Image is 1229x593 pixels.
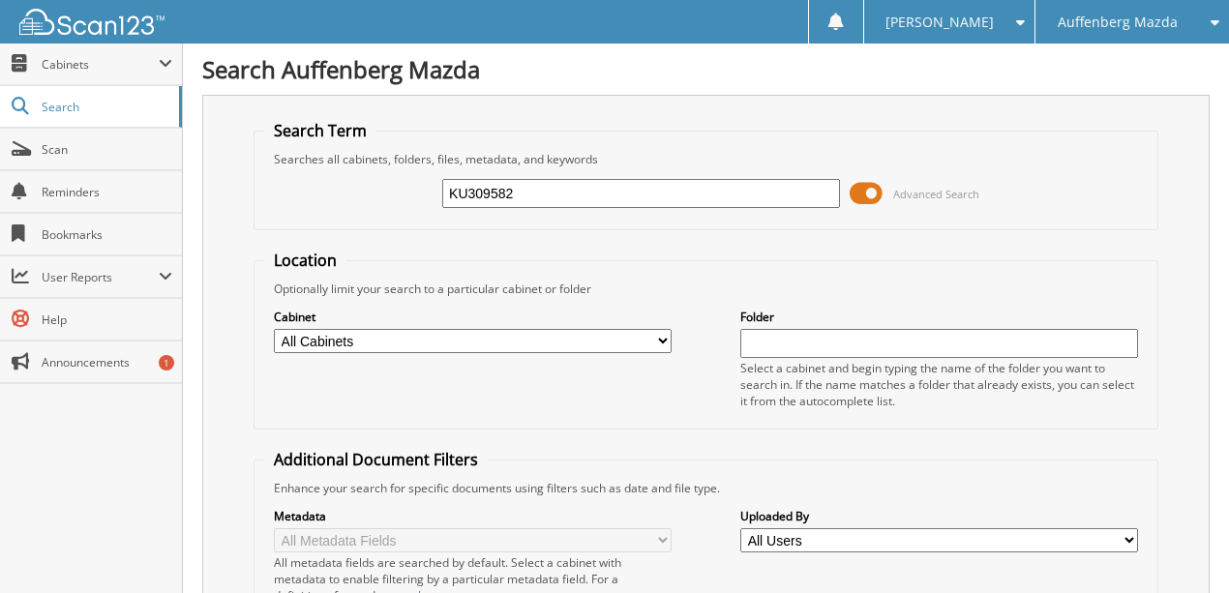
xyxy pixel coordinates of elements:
span: Advanced Search [893,187,979,201]
span: Announcements [42,354,172,371]
div: 1 [159,355,174,371]
span: Cabinets [42,56,159,73]
label: Folder [740,309,1138,325]
label: Uploaded By [740,508,1138,524]
legend: Location [264,250,346,271]
legend: Search Term [264,120,376,141]
div: Searches all cabinets, folders, files, metadata, and keywords [264,151,1148,167]
span: Search [42,99,169,115]
span: Bookmarks [42,226,172,243]
h1: Search Auffenberg Mazda [202,53,1210,85]
div: Optionally limit your search to a particular cabinet or folder [264,281,1148,297]
label: Metadata [274,508,672,524]
span: Auffenberg Mazda [1058,16,1178,28]
label: Cabinet [274,309,672,325]
span: Scan [42,141,172,158]
span: [PERSON_NAME] [885,16,994,28]
div: Select a cabinet and begin typing the name of the folder you want to search in. If the name match... [740,360,1138,409]
span: User Reports [42,269,159,285]
legend: Additional Document Filters [264,449,488,470]
span: Reminders [42,184,172,200]
img: scan123-logo-white.svg [19,9,165,35]
div: Enhance your search for specific documents using filters such as date and file type. [264,480,1148,496]
span: Help [42,311,172,328]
